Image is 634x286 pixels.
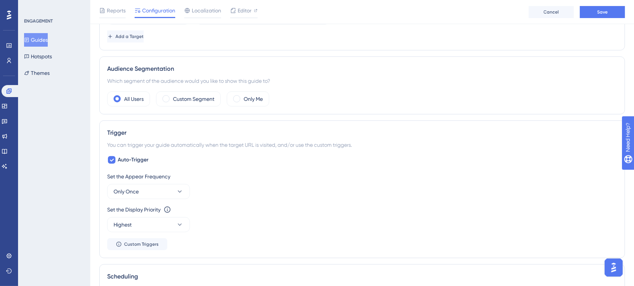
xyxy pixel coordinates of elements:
[597,9,608,15] span: Save
[173,94,214,103] label: Custom Segment
[18,2,47,11] span: Need Help?
[24,33,48,47] button: Guides
[115,33,144,40] span: Add a Target
[142,6,175,15] span: Configuration
[192,6,221,15] span: Localization
[107,184,190,199] button: Only Once
[238,6,252,15] span: Editor
[118,155,149,164] span: Auto-Trigger
[580,6,625,18] button: Save
[107,30,144,43] button: Add a Target
[24,18,53,24] div: ENGAGEMENT
[107,6,126,15] span: Reports
[107,172,617,181] div: Set the Appear Frequency
[124,94,144,103] label: All Users
[24,66,50,80] button: Themes
[244,94,263,103] label: Only Me
[114,187,139,196] span: Only Once
[107,217,190,232] button: Highest
[107,238,167,250] button: Custom Triggers
[602,256,625,279] iframe: UserGuiding AI Assistant Launcher
[544,9,559,15] span: Cancel
[107,205,161,214] div: Set the Display Priority
[107,76,617,85] div: Which segment of the audience would you like to show this guide to?
[24,50,52,63] button: Hotspots
[114,220,132,229] span: Highest
[107,272,617,281] div: Scheduling
[107,64,617,73] div: Audience Segmentation
[124,241,159,247] span: Custom Triggers
[107,128,617,137] div: Trigger
[107,140,617,149] div: You can trigger your guide automatically when the target URL is visited, and/or use the custom tr...
[529,6,574,18] button: Cancel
